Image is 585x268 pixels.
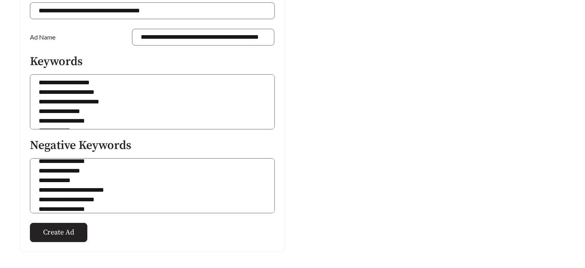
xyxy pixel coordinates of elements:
[43,227,74,238] span: Create Ad
[30,139,275,152] h5: Negative Keywords
[30,55,275,68] h5: Keywords
[132,29,275,46] input: Ad Name
[30,29,59,46] label: Ad Name
[30,223,87,242] button: Create Ad
[30,2,275,19] input: Website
